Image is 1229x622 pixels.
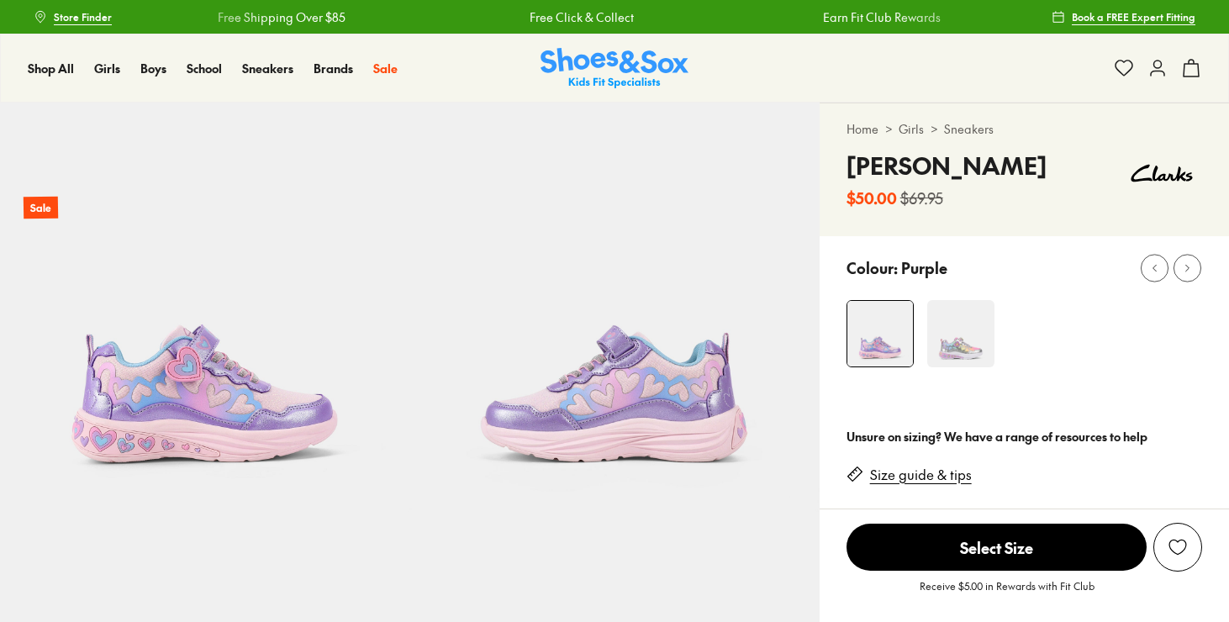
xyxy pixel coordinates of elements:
[373,60,398,77] a: Sale
[847,301,913,366] img: Addison Purple
[409,103,819,512] img: Addison Purple
[187,60,222,77] a: School
[140,60,166,76] span: Boys
[218,8,345,26] a: Free Shipping Over $85
[899,120,924,138] a: Girls
[1153,523,1202,572] button: Add to Wishlist
[847,120,1202,138] div: > >
[900,187,943,209] s: $69.95
[847,187,897,209] b: $50.00
[847,148,1047,183] h4: [PERSON_NAME]
[823,8,941,26] a: Earn Fit Club Rewards
[847,428,1202,445] div: Unsure on sizing? We have a range of resources to help
[541,48,688,89] a: Shoes & Sox
[314,60,353,76] span: Brands
[34,2,112,32] a: Store Finder
[530,8,634,26] a: Free Click & Collect
[314,60,353,77] a: Brands
[541,48,688,89] img: SNS_Logo_Responsive.svg
[94,60,120,77] a: Girls
[187,60,222,76] span: School
[54,9,112,24] span: Store Finder
[870,466,972,484] a: Size guide & tips
[373,60,398,76] span: Sale
[28,60,74,77] a: Shop All
[1121,148,1202,198] img: Vendor logo
[94,60,120,76] span: Girls
[901,256,947,279] p: Purple
[24,197,58,219] p: Sale
[944,120,994,138] a: Sneakers
[847,120,878,138] a: Home
[140,60,166,77] a: Boys
[1072,9,1195,24] span: Book a FREE Expert Fitting
[847,523,1147,572] button: Select Size
[847,524,1147,571] span: Select Size
[927,300,994,367] img: Addison Rainbow
[242,60,293,77] a: Sneakers
[1052,2,1195,32] a: Book a FREE Expert Fitting
[847,256,898,279] p: Colour:
[242,60,293,76] span: Sneakers
[28,60,74,76] span: Shop All
[920,578,1094,609] p: Receive $5.00 in Rewards with Fit Club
